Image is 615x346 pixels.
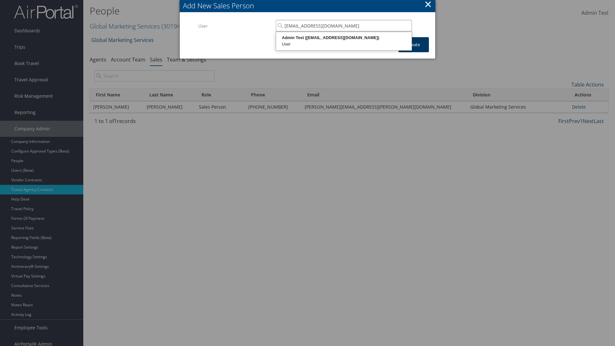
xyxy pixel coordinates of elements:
label: User [198,20,271,32]
div: Add New Sales Person [183,1,435,11]
div: User [277,41,411,47]
button: Create [398,37,429,52]
input: Search Users [276,20,412,32]
div: Admin Test ([EMAIL_ADDRESS][DOMAIN_NAME]) [277,35,411,41]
